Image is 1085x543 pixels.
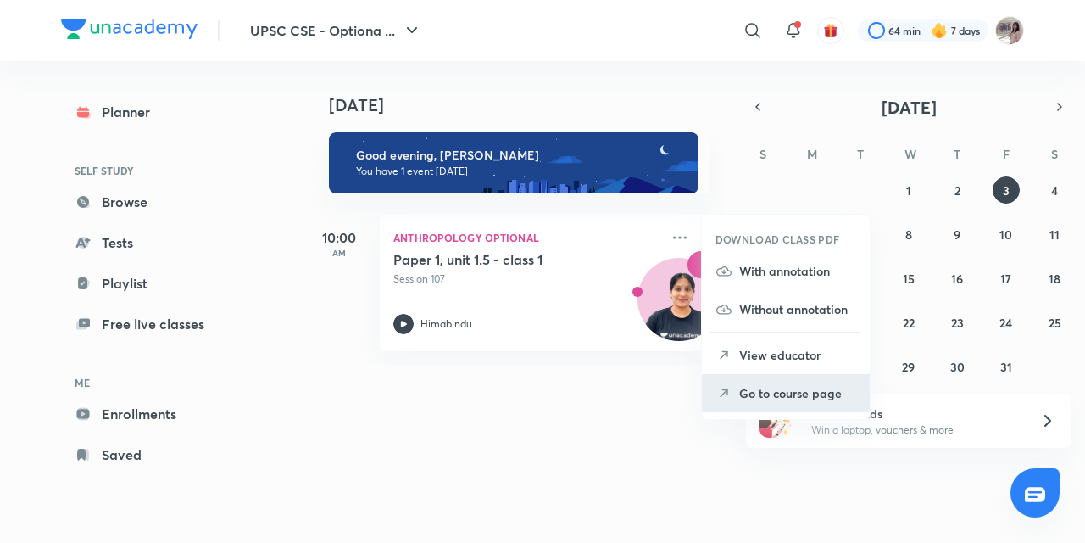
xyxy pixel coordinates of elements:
[954,146,960,162] abbr: Thursday
[895,176,922,204] button: October 1, 2025
[61,307,258,341] a: Free live classes
[420,316,472,332] p: Himabindu
[739,262,856,280] p: With annotation
[811,423,1020,438] p: Win a laptop, vouchers & more
[1041,309,1068,336] button: October 25, 2025
[902,359,915,375] abbr: October 29, 2025
[356,148,683,163] h6: Good evening, [PERSON_NAME]
[240,14,432,48] button: UPSC CSE - Optiona ...
[903,315,915,331] abbr: October 22, 2025
[1000,271,1011,287] abbr: October 17, 2025
[817,17,844,44] button: avatar
[715,232,840,247] h6: DOWNLOAD CLASS PDF
[1041,265,1068,292] button: October 18, 2025
[739,384,856,402] p: Go to course page
[1041,176,1068,204] button: October 4, 2025
[393,271,659,287] p: Session 107
[857,146,864,162] abbr: Tuesday
[993,353,1020,380] button: October 31, 2025
[759,146,766,162] abbr: Sunday
[905,227,912,243] abbr: October 8, 2025
[993,309,1020,336] button: October 24, 2025
[943,221,971,248] button: October 9, 2025
[811,405,1020,423] h6: Refer friends
[61,19,198,43] a: Company Logo
[951,271,963,287] abbr: October 16, 2025
[739,346,856,364] p: View educator
[882,96,937,119] span: [DATE]
[305,227,373,248] h5: 10:00
[943,265,971,292] button: October 16, 2025
[954,182,960,199] abbr: October 2, 2025
[61,397,258,431] a: Enrollments
[61,95,258,129] a: Planner
[329,132,698,193] img: evening
[903,271,915,287] abbr: October 15, 2025
[950,359,965,375] abbr: October 30, 2025
[895,221,922,248] button: October 8, 2025
[1041,221,1068,248] button: October 11, 2025
[1051,146,1058,162] abbr: Saturday
[61,19,198,39] img: Company Logo
[638,267,720,349] img: Avatar
[807,146,817,162] abbr: Monday
[329,95,727,115] h4: [DATE]
[993,265,1020,292] button: October 17, 2025
[951,315,964,331] abbr: October 23, 2025
[895,309,922,336] button: October 22, 2025
[1000,359,1012,375] abbr: October 31, 2025
[393,251,604,268] h5: Paper 1, unit 1.5 - class 1
[993,221,1020,248] button: October 10, 2025
[943,176,971,204] button: October 2, 2025
[999,227,1012,243] abbr: October 10, 2025
[943,353,971,380] button: October 30, 2025
[61,438,258,472] a: Saved
[305,248,373,258] p: AM
[61,185,258,219] a: Browse
[759,404,793,438] img: referral
[393,227,659,248] p: Anthropology Optional
[1049,271,1060,287] abbr: October 18, 2025
[1049,315,1061,331] abbr: October 25, 2025
[1003,182,1010,199] abbr: October 3, 2025
[895,265,922,292] button: October 15, 2025
[995,16,1024,45] img: Subhashree Rout
[823,23,838,38] img: avatar
[356,165,683,178] p: You have 1 event [DATE]
[999,315,1012,331] abbr: October 24, 2025
[61,266,258,300] a: Playlist
[61,226,258,260] a: Tests
[954,227,960,243] abbr: October 9, 2025
[61,156,258,185] h6: SELF STUDY
[1003,146,1010,162] abbr: Friday
[1049,227,1060,243] abbr: October 11, 2025
[931,22,948,39] img: streak
[904,146,916,162] abbr: Wednesday
[943,309,971,336] button: October 23, 2025
[1051,182,1058,199] abbr: October 4, 2025
[906,182,911,199] abbr: October 1, 2025
[739,300,856,318] p: Without annotation
[895,353,922,380] button: October 29, 2025
[993,176,1020,204] button: October 3, 2025
[61,368,258,397] h6: ME
[770,95,1048,119] button: [DATE]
